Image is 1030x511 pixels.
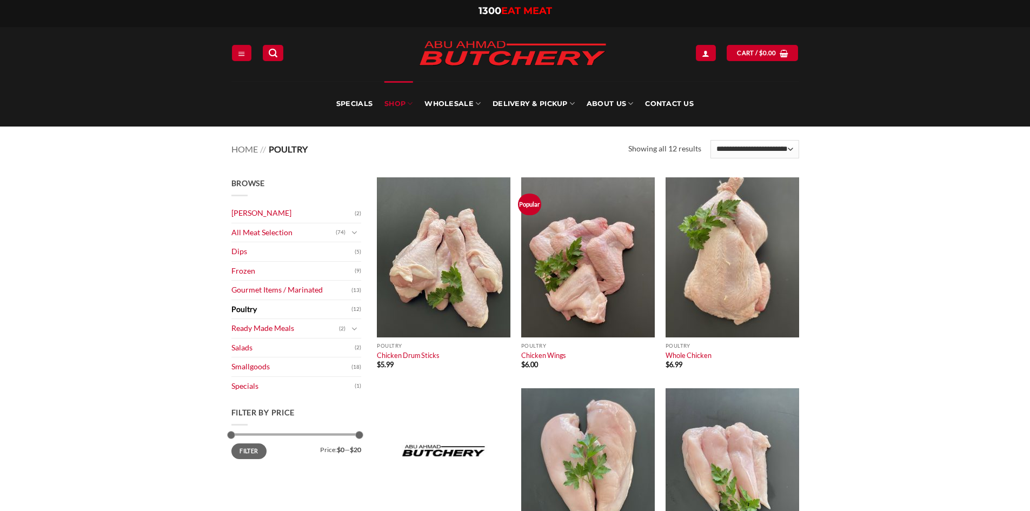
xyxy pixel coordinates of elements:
[479,5,552,17] a: 1300EAT MEAT
[351,301,361,317] span: (12)
[696,45,715,61] a: Login
[521,343,655,349] p: Poultry
[355,263,361,279] span: (9)
[355,205,361,222] span: (2)
[727,45,798,61] a: View cart
[231,144,258,154] a: Home
[501,5,552,17] span: EAT MEAT
[355,378,361,394] span: (1)
[666,360,669,369] span: $
[493,81,575,127] a: Delivery & Pickup
[355,244,361,260] span: (5)
[231,319,339,338] a: Ready Made Meals
[521,360,538,369] bdi: 6.00
[350,446,361,454] span: $20
[231,204,355,223] a: [PERSON_NAME]
[355,340,361,356] span: (2)
[521,351,566,360] a: Chicken Wings
[231,242,355,261] a: Dips
[377,177,510,337] img: Chicken Drum Sticks
[231,339,355,357] a: Salads
[666,343,799,349] p: Poultry
[231,300,351,319] a: Poultry
[348,227,361,238] button: Toggle
[410,34,615,75] img: Abu Ahmad Butchery
[269,144,308,154] span: Poultry
[351,359,361,375] span: (18)
[759,49,776,56] bdi: 0.00
[231,223,336,242] a: All Meat Selection
[737,48,776,58] span: Cart /
[231,443,361,453] div: Price: —
[377,351,440,360] a: Chicken Drum Sticks
[231,443,267,459] button: Filter
[384,81,413,127] a: SHOP
[628,143,701,155] p: Showing all 12 results
[666,351,712,360] a: Whole Chicken
[231,377,355,396] a: Specials
[710,140,799,158] select: Shop order
[479,5,501,17] span: 1300
[263,45,283,61] a: Search
[231,357,351,376] a: Smallgoods
[377,343,510,349] p: Poultry
[587,81,633,127] a: About Us
[521,360,525,369] span: $
[336,224,345,241] span: (74)
[231,262,355,281] a: Frozen
[348,323,361,335] button: Toggle
[521,177,655,337] img: Chicken Wings
[351,282,361,298] span: (13)
[339,321,345,337] span: (2)
[337,446,344,454] span: $0
[377,360,394,369] bdi: 5.99
[377,360,381,369] span: $
[424,81,481,127] a: Wholesale
[336,81,373,127] a: Specials
[231,178,265,188] span: Browse
[231,408,295,417] span: Filter by price
[645,81,694,127] a: Contact Us
[759,48,763,58] span: $
[231,281,351,300] a: Gourmet Items / Marinated
[666,177,799,337] img: Whole Chicken
[232,45,251,61] a: Menu
[666,360,682,369] bdi: 6.99
[260,144,266,154] span: //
